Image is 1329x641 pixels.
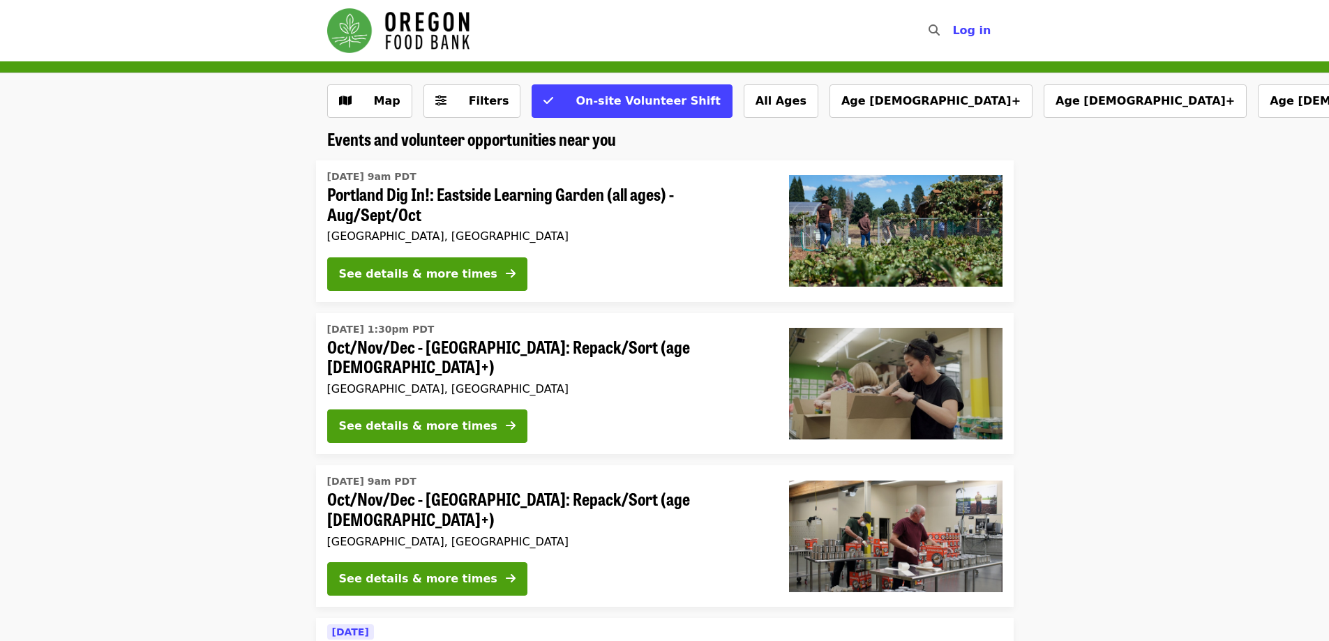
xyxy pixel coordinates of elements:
[744,84,818,118] button: All Ages
[789,175,1003,287] img: Portland Dig In!: Eastside Learning Garden (all ages) - Aug/Sept/Oct organized by Oregon Food Bank
[929,24,940,37] i: search icon
[332,626,369,638] span: [DATE]
[339,418,497,435] div: See details & more times
[327,535,767,548] div: [GEOGRAPHIC_DATA], [GEOGRAPHIC_DATA]
[327,8,470,53] img: Oregon Food Bank - Home
[374,94,400,107] span: Map
[327,229,767,243] div: [GEOGRAPHIC_DATA], [GEOGRAPHIC_DATA]
[532,84,732,118] button: On-site Volunteer Shift
[327,409,527,443] button: See details & more times
[339,571,497,587] div: See details & more times
[789,481,1003,592] img: Oct/Nov/Dec - Portland: Repack/Sort (age 16+) organized by Oregon Food Bank
[339,266,497,282] div: See details & more times
[576,94,720,107] span: On-site Volunteer Shift
[435,94,446,107] i: sliders-h icon
[506,267,516,280] i: arrow-right icon
[327,84,412,118] button: Show map view
[327,257,527,291] button: See details & more times
[952,24,991,37] span: Log in
[327,184,767,225] span: Portland Dig In!: Eastside Learning Garden (all ages) - Aug/Sept/Oct
[327,169,416,184] time: [DATE] 9am PDT
[469,94,509,107] span: Filters
[327,126,616,151] span: Events and volunteer opportunities near you
[423,84,521,118] button: Filters (0 selected)
[316,465,1014,607] a: See details for "Oct/Nov/Dec - Portland: Repack/Sort (age 16+)"
[327,382,767,395] div: [GEOGRAPHIC_DATA], [GEOGRAPHIC_DATA]
[327,562,527,596] button: See details & more times
[339,94,352,107] i: map icon
[506,572,516,585] i: arrow-right icon
[327,322,435,337] time: [DATE] 1:30pm PDT
[316,160,1014,302] a: See details for "Portland Dig In!: Eastside Learning Garden (all ages) - Aug/Sept/Oct"
[829,84,1033,118] button: Age [DEMOGRAPHIC_DATA]+
[543,94,553,107] i: check icon
[327,337,767,377] span: Oct/Nov/Dec - [GEOGRAPHIC_DATA]: Repack/Sort (age [DEMOGRAPHIC_DATA]+)
[316,313,1014,455] a: See details for "Oct/Nov/Dec - Portland: Repack/Sort (age 8+)"
[941,17,1002,45] button: Log in
[327,489,767,529] span: Oct/Nov/Dec - [GEOGRAPHIC_DATA]: Repack/Sort (age [DEMOGRAPHIC_DATA]+)
[506,419,516,432] i: arrow-right icon
[1044,84,1247,118] button: Age [DEMOGRAPHIC_DATA]+
[789,328,1003,439] img: Oct/Nov/Dec - Portland: Repack/Sort (age 8+) organized by Oregon Food Bank
[948,14,959,47] input: Search
[327,474,416,489] time: [DATE] 9am PDT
